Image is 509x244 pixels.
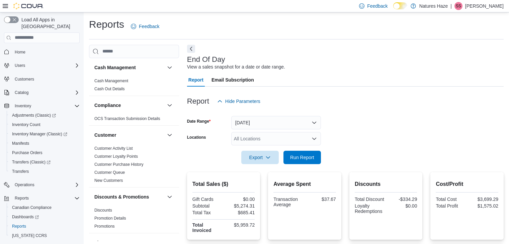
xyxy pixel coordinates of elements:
[12,194,80,202] span: Reports
[9,139,80,147] span: Manifests
[7,129,82,139] a: Inventory Manager (Classic)
[225,197,255,202] div: $0.00
[393,2,407,9] input: Dark Mode
[7,212,82,222] a: Dashboards
[192,197,222,202] div: Gift Cards
[12,75,80,83] span: Customers
[94,102,164,109] button: Compliance
[139,23,159,30] span: Feedback
[187,45,195,53] button: Next
[94,79,128,83] a: Cash Management
[436,203,465,209] div: Total Profit
[94,154,138,159] a: Customer Loyalty Points
[283,151,321,164] button: Run Report
[192,222,211,233] strong: Total Invoiced
[9,232,80,240] span: Washington CCRS
[12,194,31,202] button: Reports
[15,196,29,201] span: Reports
[9,158,80,166] span: Transfers (Classic)
[15,49,25,55] span: Home
[7,222,82,231] button: Reports
[355,197,385,202] div: Total Discount
[94,162,144,167] span: Customer Purchase History
[7,167,82,176] button: Transfers
[387,197,417,202] div: -$334.29
[94,170,125,175] span: Customer Queue
[7,111,82,120] a: Adjustments (Classic)
[9,213,41,221] a: Dashboards
[12,89,31,97] button: Catalog
[94,102,121,109] h3: Compliance
[245,151,275,164] span: Export
[128,20,162,33] a: Feedback
[89,144,179,187] div: Customer
[12,224,26,229] span: Reports
[94,208,112,213] a: Discounts
[12,141,29,146] span: Manifests
[1,61,82,70] button: Users
[7,148,82,157] button: Purchase Orders
[225,222,255,228] div: $5,959.72
[13,3,44,9] img: Cova
[94,146,133,151] a: Customer Activity List
[12,122,40,127] span: Inventory Count
[15,182,34,188] span: Operations
[9,222,80,230] span: Reports
[19,16,80,30] span: Load All Apps in [GEOGRAPHIC_DATA]
[94,132,164,138] button: Customer
[355,203,385,214] div: Loyalty Redemptions
[215,95,263,108] button: Hide Parameters
[1,74,82,84] button: Customers
[12,89,80,97] span: Catalog
[1,47,82,57] button: Home
[15,77,34,82] span: Customers
[7,231,82,240] button: [US_STATE] CCRS
[7,203,82,212] button: Canadian Compliance
[188,73,203,87] span: Report
[187,97,209,105] h3: Report
[89,115,179,125] div: Compliance
[9,222,29,230] a: Reports
[12,102,34,110] button: Inventory
[94,224,115,229] a: Promotions
[12,181,80,189] span: Operations
[89,206,179,233] div: Discounts & Promotions
[94,194,149,200] h3: Discounts & Promotions
[15,103,31,109] span: Inventory
[306,197,336,202] div: $37.67
[1,101,82,111] button: Inventory
[12,214,39,220] span: Dashboards
[225,203,255,209] div: $5,274.31
[9,149,80,157] span: Purchase Orders
[12,233,47,238] span: [US_STATE] CCRS
[9,139,32,147] a: Manifests
[9,121,80,129] span: Inventory Count
[94,194,164,200] button: Discounts & Promotions
[273,197,303,207] div: Transaction Average
[94,216,126,221] span: Promotion Details
[9,213,80,221] span: Dashboards
[192,180,255,188] h2: Total Sales ($)
[89,18,124,31] h1: Reports
[94,116,160,121] a: OCS Transaction Submission Details
[9,167,80,175] span: Transfers
[166,193,174,201] button: Discounts & Promotions
[12,62,28,70] button: Users
[367,3,388,9] span: Feedback
[436,180,498,188] h2: Cost/Profit
[187,119,211,124] label: Date Range
[211,73,254,87] span: Email Subscription
[12,48,28,56] a: Home
[7,120,82,129] button: Inventory Count
[231,116,321,129] button: [DATE]
[1,180,82,190] button: Operations
[12,75,37,83] a: Customers
[12,102,80,110] span: Inventory
[12,159,51,165] span: Transfers (Classic)
[436,197,465,202] div: Total Cost
[1,194,82,203] button: Reports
